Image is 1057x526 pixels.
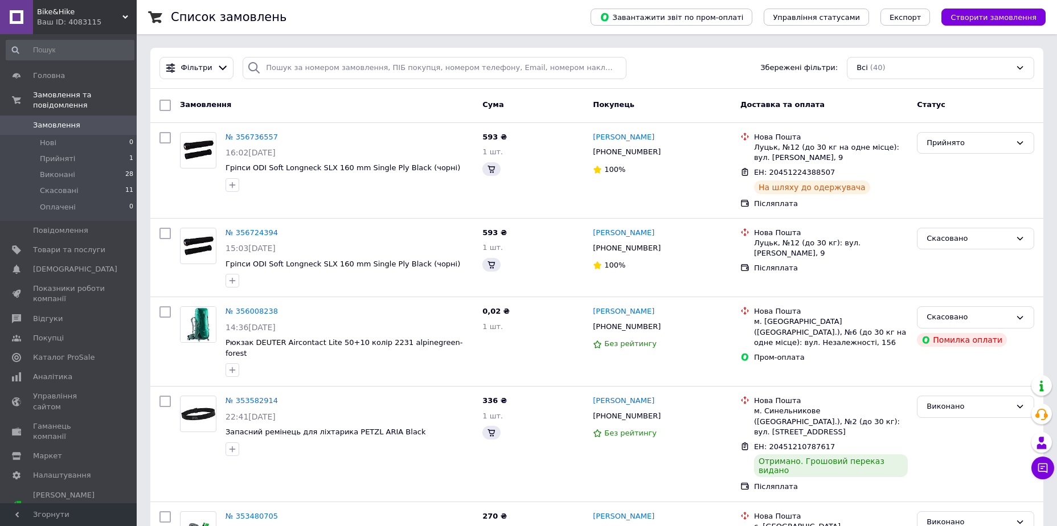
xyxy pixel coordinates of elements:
[180,132,216,169] a: Фото товару
[33,245,105,255] span: Товари та послуги
[927,137,1011,149] div: Прийнято
[754,168,835,176] span: ЕН: 20451224388507
[181,407,216,421] img: Фото товару
[593,132,654,143] a: [PERSON_NAME]
[33,391,105,412] span: Управління сайтом
[226,396,278,405] a: № 353582914
[33,451,62,461] span: Маркет
[180,228,216,264] a: Фото товару
[129,154,133,164] span: 1
[40,186,79,196] span: Скасовані
[226,323,276,332] span: 14:36[DATE]
[917,333,1007,347] div: Помилка оплати
[226,133,278,141] a: № 356736557
[760,63,838,73] span: Збережені фільтри:
[857,63,868,73] span: Всі
[33,372,72,382] span: Аналітика
[593,396,654,406] a: [PERSON_NAME]
[226,512,278,520] a: № 353480705
[33,490,105,521] span: [PERSON_NAME] та рахунки
[593,228,654,239] a: [PERSON_NAME]
[33,120,80,130] span: Замовлення
[226,260,460,268] a: Гріпси ODI Soft Longneck SLX 160 mm Single Ply Black (чорні)
[880,9,931,26] button: Експорт
[226,307,278,315] a: № 356008238
[40,202,76,212] span: Оплачені
[33,71,65,81] span: Головна
[1031,457,1054,479] button: Чат з покупцем
[482,307,510,315] span: 0,02 ₴
[890,13,921,22] span: Експорт
[754,482,908,492] div: Післяплата
[33,314,63,324] span: Відгуки
[754,228,908,238] div: Нова Пошта
[951,13,1036,22] span: Створити замовлення
[125,170,133,180] span: 28
[33,90,137,110] span: Замовлення та повідомлення
[593,306,654,317] a: [PERSON_NAME]
[181,135,216,164] img: Фото товару
[226,163,460,172] a: Гріпси ODI Soft Longneck SLX 160 mm Single Ply Black (чорні)
[181,63,212,73] span: Фільтри
[754,352,908,363] div: Пром-оплата
[33,421,105,442] span: Гаманець компанії
[754,406,908,437] div: м. Синельникове ([GEOGRAPHIC_DATA].), №2 (до 30 кг): вул. [STREET_ADDRESS]
[226,244,276,253] span: 15:03[DATE]
[37,17,137,27] div: Ваш ID: 4083115
[181,232,216,260] img: Фото товару
[604,429,657,437] span: Без рейтингу
[604,261,625,269] span: 100%
[226,228,278,237] a: № 356724394
[33,283,105,304] span: Показники роботи компанії
[129,138,133,148] span: 0
[754,263,908,273] div: Післяплата
[40,138,56,148] span: Нові
[754,511,908,521] div: Нова Пошта
[482,228,507,237] span: 593 ₴
[591,9,752,26] button: Завантажити звіт по пром-оплаті
[482,412,503,420] span: 1 шт.
[226,428,426,436] a: Запасний ремінець для ліхтарика PETZL ARIA Black
[930,13,1046,21] a: Створити замовлення
[482,512,507,520] span: 270 ₴
[593,511,654,522] a: [PERSON_NAME]
[917,100,945,109] span: Статус
[754,238,908,258] div: Луцьк, №12 (до 30 кг): вул. [PERSON_NAME], 9
[40,170,75,180] span: Виконані
[482,396,507,405] span: 336 ₴
[927,401,1011,413] div: Виконано
[604,339,657,348] span: Без рейтингу
[927,233,1011,245] div: Скасовано
[754,132,908,142] div: Нова Пошта
[764,9,869,26] button: Управління статусами
[129,202,133,212] span: 0
[40,154,75,164] span: Прийняті
[180,396,216,432] a: Фото товару
[773,13,860,22] span: Управління статусами
[33,333,64,343] span: Покупці
[754,306,908,317] div: Нова Пошта
[33,225,88,236] span: Повідомлення
[181,307,216,342] img: Фото товару
[226,338,462,357] a: Рюкзак DEUTER Aircontact Lite 50+10 колір 2231 alpinegreen-forest
[33,470,91,480] span: Налаштування
[600,12,743,22] span: Завантажити звіт по пром-оплаті
[180,306,216,343] a: Фото товару
[593,100,634,109] span: Покупець
[754,180,870,194] div: На шляху до одержувача
[482,147,503,156] span: 1 шт.
[941,9,1046,26] button: Створити замовлення
[754,317,908,348] div: м. [GEOGRAPHIC_DATA] ([GEOGRAPHIC_DATA].), №6 (до 30 кг на одне місце): вул. Незалежності, 156
[591,241,663,256] div: [PHONE_NUMBER]
[37,7,122,17] span: Bike&Hike
[171,10,286,24] h1: Список замовлень
[243,57,626,79] input: Пошук за номером замовлення, ПІБ покупця, номером телефону, Email, номером накладної
[604,165,625,174] span: 100%
[33,352,95,363] span: Каталог ProSale
[591,145,663,159] div: [PHONE_NUMBER]
[870,63,886,72] span: (40)
[754,142,908,163] div: Луцьк, №12 (до 30 кг на одне місце): вул. [PERSON_NAME], 9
